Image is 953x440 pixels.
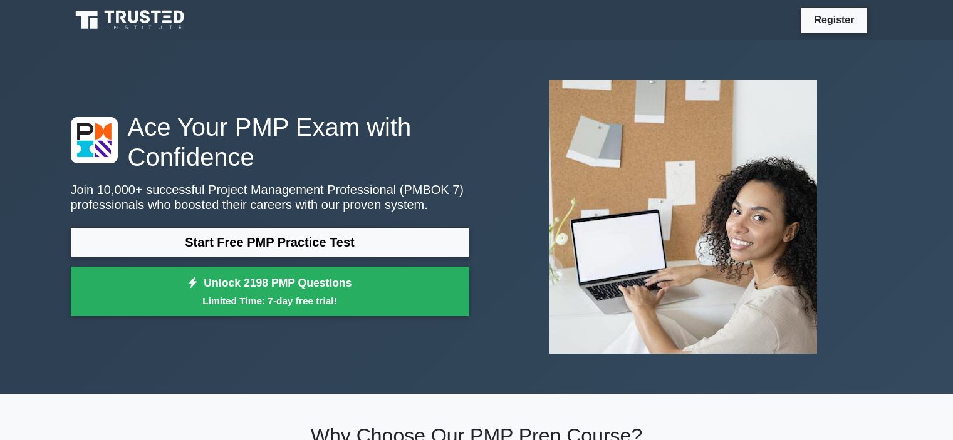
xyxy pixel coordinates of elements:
p: Join 10,000+ successful Project Management Professional (PMBOK 7) professionals who boosted their... [71,182,469,212]
a: Register [806,12,862,28]
a: Start Free PMP Practice Test [71,227,469,257]
small: Limited Time: 7-day free trial! [86,294,454,308]
a: Unlock 2198 PMP QuestionsLimited Time: 7-day free trial! [71,267,469,317]
h1: Ace Your PMP Exam with Confidence [71,112,469,172]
